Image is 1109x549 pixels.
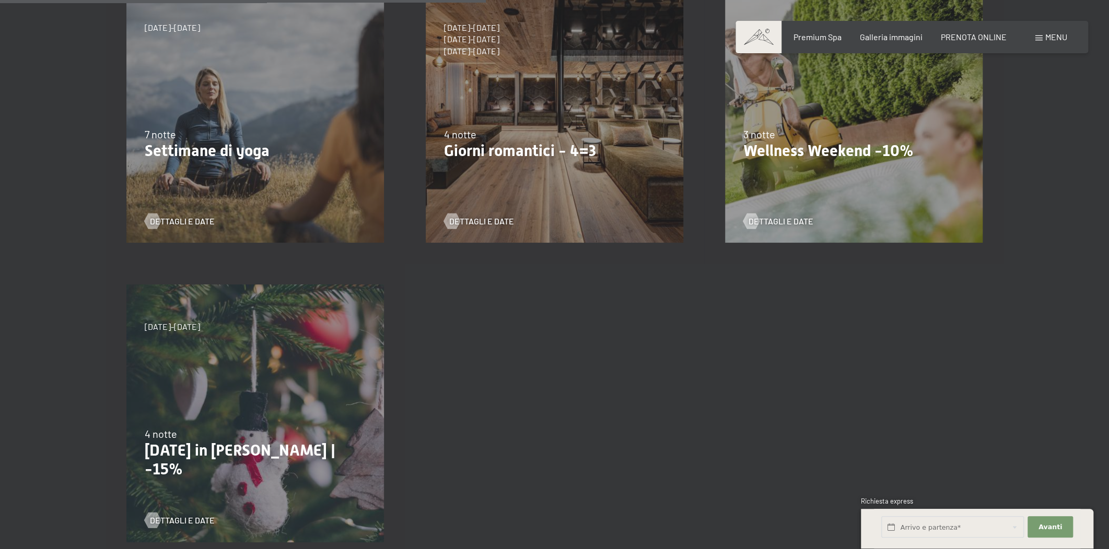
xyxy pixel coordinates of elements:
span: Dettagli e Date [749,216,813,227]
span: 4 notte [444,128,476,140]
p: Giorni romantici - 4=3 [444,141,665,160]
a: Dettagli e Date [444,216,514,227]
span: [DATE]-[DATE] [145,321,200,332]
span: 3 notte [743,128,775,140]
span: Avanti [1038,522,1062,532]
a: PRENOTA ONLINE [941,32,1007,42]
a: Galleria immagini [860,32,923,42]
span: [DATE]-[DATE] [444,33,499,45]
span: [DATE]-[DATE] [145,22,200,33]
p: Settimane di yoga [145,141,366,160]
button: Avanti [1028,517,1072,538]
span: Dettagli e Date [150,515,215,526]
span: 7 notte [145,128,176,140]
a: Dettagli e Date [145,216,215,227]
span: Dettagli e Date [150,216,215,227]
span: [DATE]-[DATE] [444,45,499,57]
span: [DATE]-[DATE] [444,22,499,33]
a: Premium Spa [793,32,841,42]
a: Dettagli e Date [743,216,813,227]
span: Menu [1045,32,1067,42]
span: 4 notte [145,427,177,440]
p: [DATE] in [PERSON_NAME] | -15% [145,441,366,479]
a: Dettagli e Date [145,515,215,526]
span: Dettagli e Date [449,216,514,227]
p: Wellness Weekend -10% [743,141,964,160]
span: Richiesta express [861,497,913,505]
